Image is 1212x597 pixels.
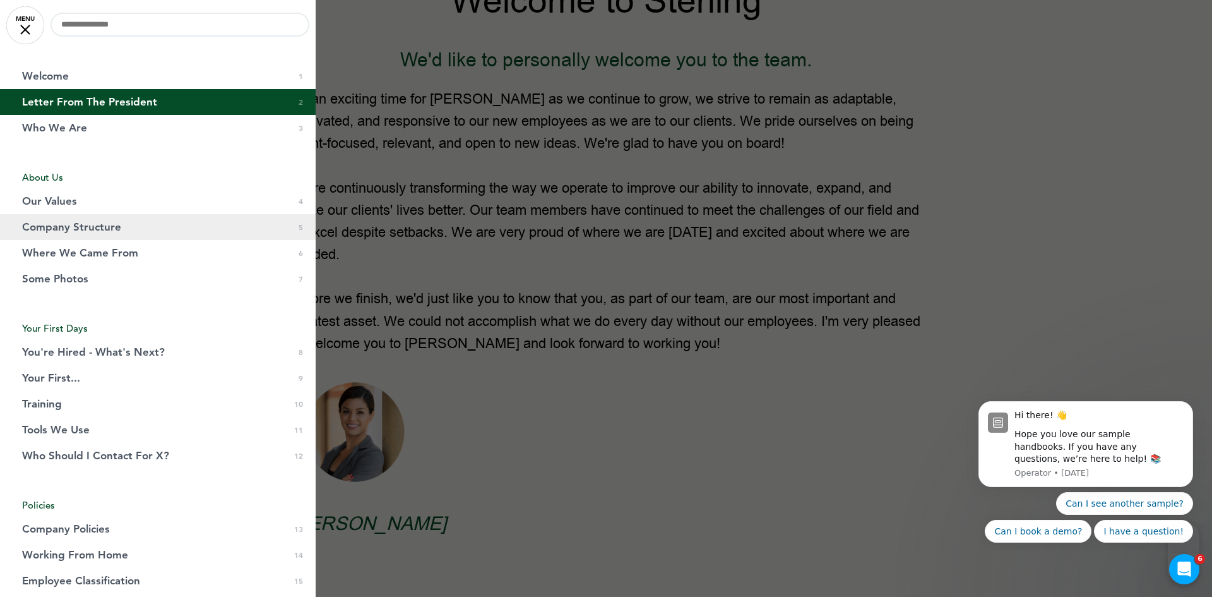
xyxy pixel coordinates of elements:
span: Company Policies [22,524,110,534]
span: Welcome [22,71,69,81]
span: Working From Home [22,550,128,560]
iframe: Intercom live chat [1169,554,1199,584]
a: MENU [6,6,44,44]
span: Tools We Use [22,425,90,435]
span: 6 [299,248,303,258]
span: Your First... [22,373,80,383]
span: 7 [299,274,303,284]
span: Some Photos [22,274,88,284]
span: Who We Are [22,123,87,133]
span: 9 [299,373,303,383]
span: Our Values [22,196,77,207]
span: Training [22,399,62,409]
span: 8 [299,347,303,358]
span: 3 [299,123,303,133]
span: 1 [299,71,303,81]
span: Where We Came From [22,248,138,258]
span: 12 [294,450,303,461]
span: Employee Classification [22,576,140,586]
span: 2 [299,97,303,107]
span: Letter From The President [22,97,157,107]
span: 13 [294,524,303,534]
span: 10 [294,399,303,409]
iframe: Intercom notifications message [959,390,1212,550]
span: Company Structure [22,222,121,232]
span: 6 [1195,554,1205,564]
span: 15 [294,576,303,586]
span: 14 [294,550,303,560]
span: 5 [299,222,303,232]
span: Who Should I Contact For X? [22,450,169,461]
span: You're Hired - What's Next? [22,347,165,358]
span: 4 [299,196,303,207]
span: 11 [294,425,303,435]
